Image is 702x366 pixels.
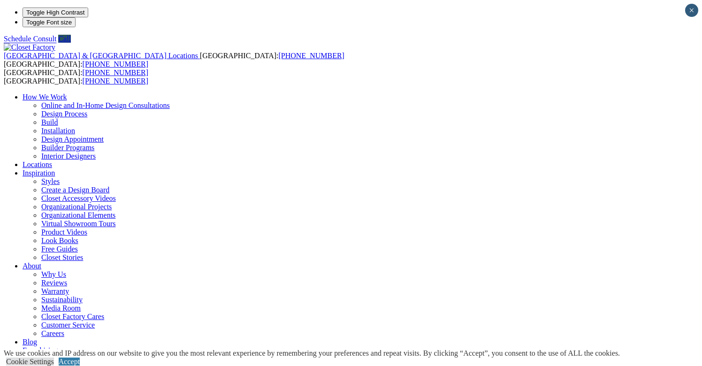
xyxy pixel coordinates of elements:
a: Closet Factory Cares [41,313,104,320]
a: Interior Designers [41,152,96,160]
a: Free Guides [41,245,78,253]
a: Organizational Elements [41,211,115,219]
span: Toggle Font size [26,19,72,26]
a: [PHONE_NUMBER] [278,52,344,60]
a: Design Appointment [41,135,104,143]
a: [PHONE_NUMBER] [83,69,148,76]
a: Online and In-Home Design Consultations [41,101,170,109]
a: Organizational Projects [41,203,112,211]
button: Close [685,4,698,17]
a: Franchising [23,346,58,354]
a: Build [41,118,58,126]
span: [GEOGRAPHIC_DATA]: [GEOGRAPHIC_DATA]: [4,52,344,68]
a: How We Work [23,93,67,101]
a: Installation [41,127,75,135]
a: Cookie Settings [6,358,54,366]
button: Toggle High Contrast [23,8,88,17]
span: [GEOGRAPHIC_DATA]: [GEOGRAPHIC_DATA]: [4,69,148,85]
a: About [23,262,41,270]
span: Toggle High Contrast [26,9,84,16]
a: Customer Service [41,321,95,329]
a: Schedule Consult [4,35,56,43]
a: Inspiration [23,169,55,177]
a: Media Room [41,304,81,312]
a: Builder Programs [41,144,94,152]
a: Warranty [41,287,69,295]
a: Careers [41,329,64,337]
a: Reviews [41,279,67,287]
a: Styles [41,177,60,185]
span: [GEOGRAPHIC_DATA] & [GEOGRAPHIC_DATA] Locations [4,52,198,60]
a: Closet Stories [41,253,83,261]
a: Product Videos [41,228,87,236]
a: Look Books [41,236,78,244]
a: Sustainability [41,296,83,304]
a: Locations [23,160,52,168]
a: [PHONE_NUMBER] [83,60,148,68]
a: Create a Design Board [41,186,109,194]
a: Virtual Showroom Tours [41,220,116,228]
a: [GEOGRAPHIC_DATA] & [GEOGRAPHIC_DATA] Locations [4,52,200,60]
img: Closet Factory [4,43,55,52]
a: Call [58,35,71,43]
a: Blog [23,338,37,346]
button: Toggle Font size [23,17,76,27]
a: [PHONE_NUMBER] [83,77,148,85]
a: Why Us [41,270,66,278]
a: Accept [59,358,80,366]
a: Design Process [41,110,87,118]
a: Closet Accessory Videos [41,194,116,202]
div: We use cookies and IP address on our website to give you the most relevant experience by remember... [4,349,620,358]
